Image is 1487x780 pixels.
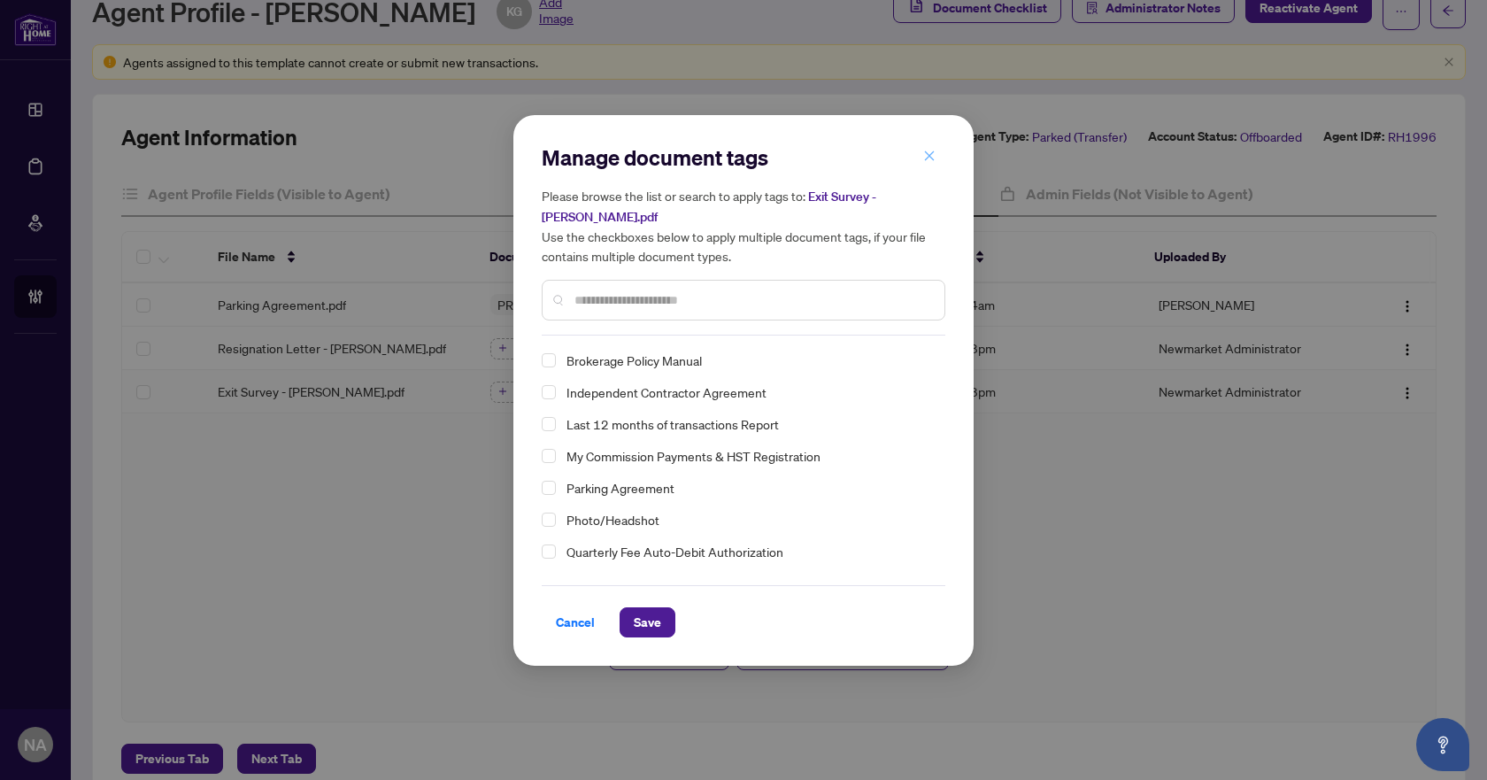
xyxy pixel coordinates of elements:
[556,608,595,637] span: Cancel
[559,541,935,562] span: Quarterly Fee Auto-Debit Authorization
[542,189,876,225] span: Exit Survey - [PERSON_NAME].pdf
[634,608,661,637] span: Save
[559,350,935,371] span: Brokerage Policy Manual
[542,513,556,527] span: Select Photo/Headshot
[566,413,779,435] span: Last 12 months of transactions Report
[566,509,659,530] span: Photo/Headshot
[559,413,935,435] span: Last 12 months of transactions Report
[559,477,935,498] span: Parking Agreement
[566,445,821,467] span: My Commission Payments & HST Registration
[542,417,556,431] span: Select Last 12 months of transactions Report
[566,382,767,403] span: Independent Contractor Agreement
[559,382,935,403] span: Independent Contractor Agreement
[559,509,935,530] span: Photo/Headshot
[559,445,935,467] span: My Commission Payments & HST Registration
[542,143,945,172] h2: Manage document tags
[542,385,556,399] span: Select Independent Contractor Agreement
[566,350,702,371] span: Brokerage Policy Manual
[566,477,674,498] span: Parking Agreement
[1416,718,1469,771] button: Open asap
[566,541,783,562] span: Quarterly Fee Auto-Debit Authorization
[542,481,556,495] span: Select Parking Agreement
[542,449,556,463] span: Select My Commission Payments & HST Registration
[542,186,945,266] h5: Please browse the list or search to apply tags to: Use the checkboxes below to apply multiple doc...
[620,607,675,637] button: Save
[542,353,556,367] span: Select Brokerage Policy Manual
[542,544,556,559] span: Select Quarterly Fee Auto-Debit Authorization
[923,150,936,162] span: close
[542,607,609,637] button: Cancel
